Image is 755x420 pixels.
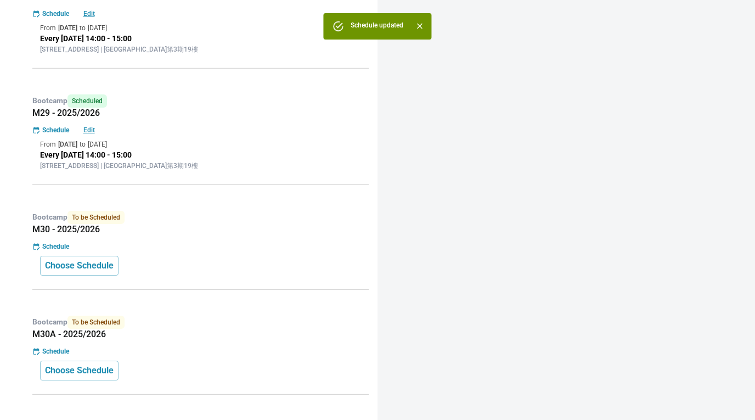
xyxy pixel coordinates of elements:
[80,139,86,149] p: to
[88,139,107,149] p: [DATE]
[40,23,56,33] p: From
[40,33,361,44] p: Every [DATE] 14:00 - 15:00
[40,139,56,149] p: From
[42,346,69,356] p: Schedule
[88,23,107,33] p: [DATE]
[42,242,69,251] p: Schedule
[32,211,369,224] p: Bootcamp
[67,316,125,329] span: To be Scheduled
[40,361,119,380] button: Choose Schedule
[71,125,106,135] button: Edit
[42,9,69,19] p: Schedule
[32,224,369,235] h5: M30 - 2025/2026
[412,19,427,33] button: Close
[32,94,369,108] p: Bootcamp
[351,16,403,36] div: Schedule updated
[80,23,86,33] p: to
[67,94,107,108] span: Scheduled
[32,329,369,340] h5: M30A - 2025/2026
[58,23,77,33] p: [DATE]
[32,108,369,119] h5: M29 - 2025/2026
[42,125,69,135] p: Schedule
[71,9,106,19] button: Edit
[40,256,119,276] button: Choose Schedule
[40,149,361,161] p: Every [DATE] 14:00 - 15:00
[45,364,114,377] p: Choose Schedule
[40,161,361,171] p: [STREET_ADDRESS] | [GEOGRAPHIC_DATA]第3期19樓
[32,316,369,329] p: Bootcamp
[67,211,125,224] span: To be Scheduled
[45,259,114,272] p: Choose Schedule
[40,44,361,54] p: [STREET_ADDRESS] | [GEOGRAPHIC_DATA]第3期19樓
[58,139,77,149] p: [DATE]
